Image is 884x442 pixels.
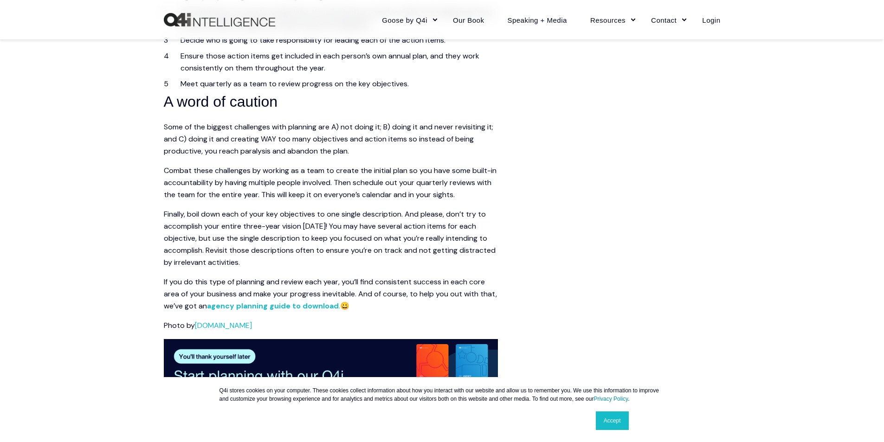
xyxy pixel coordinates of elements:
a: [DOMAIN_NAME] [195,320,252,330]
p: Finally, boil down each of your key objectives to one single description. And please, don’t try t... [164,208,498,269]
p: Photo by [164,320,498,332]
li: Decide who is going to take responsibility for leading each of the action items. [181,34,498,46]
a: Accept [596,411,629,430]
img: Q4intelligence, LLC logo [164,13,275,27]
p: Some of the biggest challenges with planning are A) not doing it; B) doing it and never revisitin... [164,121,498,157]
h3: A word of caution [164,90,498,114]
li: Meet quarterly as a team to review progress on the key objectives. [181,78,498,90]
a: Privacy Policy [594,396,628,402]
p: Combat these challenges by working as a team to create the initial plan so you have some built-in... [164,165,498,201]
a: agency planning guide to download. [207,301,340,311]
img: New Call-to-action [164,339,498,439]
li: Ensure those action items get included in each person’s own annual plan, and they work consistent... [181,50,498,74]
strong: agency planning guide to download [207,301,339,311]
a: Back to Home [164,13,275,27]
p: If you do this type of planning and review each year, you’ll find consistent success in each core... [164,276,498,312]
p: Q4i stores cookies on your computer. These cookies collect information about how you interact wit... [219,386,665,403]
iframe: Chat Widget [676,326,884,442]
